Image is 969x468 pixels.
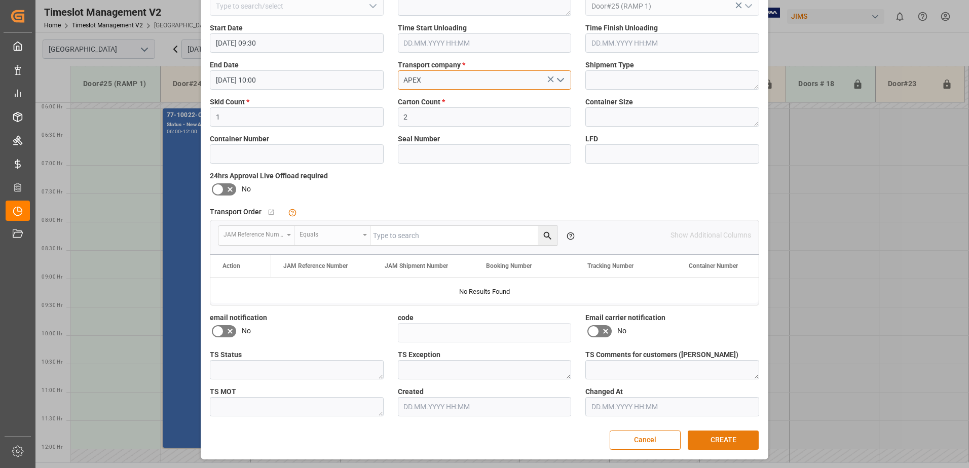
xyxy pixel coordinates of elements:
[688,431,759,450] button: CREATE
[294,226,370,245] button: open menu
[218,226,294,245] button: open menu
[210,313,267,323] span: email notification
[538,226,557,245] button: search button
[385,262,448,269] span: JAM Shipment Number
[210,171,328,181] span: 24hrs Approval Live Offload required
[210,349,242,360] span: TS Status
[585,386,623,397] span: Changed At
[398,134,440,144] span: Seal Number
[587,262,633,269] span: Tracking Number
[585,349,738,360] span: TS Comments for customers ([PERSON_NAME])
[210,207,262,217] span: Transport Order
[300,227,359,239] div: Equals
[210,97,249,107] span: Skid Count
[398,397,572,416] input: DD.MM.YYYY HH:MM
[585,313,665,323] span: Email carrier notification
[398,313,414,323] span: code
[398,33,572,53] input: DD.MM.YYYY HH:MM
[210,23,243,33] span: Start Date
[585,134,598,144] span: LFD
[210,33,384,53] input: DD.MM.YYYY HH:MM
[398,386,424,397] span: Created
[222,262,240,269] div: Action
[585,60,634,70] span: Shipment Type
[210,70,384,90] input: DD.MM.YYYY HH:MM
[210,386,236,397] span: TS MOT
[210,60,239,70] span: End Date
[223,227,283,239] div: JAM Reference Number
[610,431,681,450] button: Cancel
[398,349,440,360] span: TS Exception
[398,23,467,33] span: Time Start Unloading
[552,72,568,88] button: open menu
[689,262,738,269] span: Container Number
[242,184,251,194] span: No
[398,60,465,70] span: Transport company
[585,397,759,416] input: DD.MM.YYYY HH:MM
[585,23,658,33] span: Time Finish Unloading
[398,97,445,107] span: Carton Count
[486,262,532,269] span: Booking Number
[585,97,633,107] span: Container Size
[210,134,269,144] span: Container Number
[283,262,348,269] span: JAM Reference Number
[585,33,759,53] input: DD.MM.YYYY HH:MM
[617,326,626,336] span: No
[370,226,557,245] input: Type to search
[242,326,251,336] span: No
